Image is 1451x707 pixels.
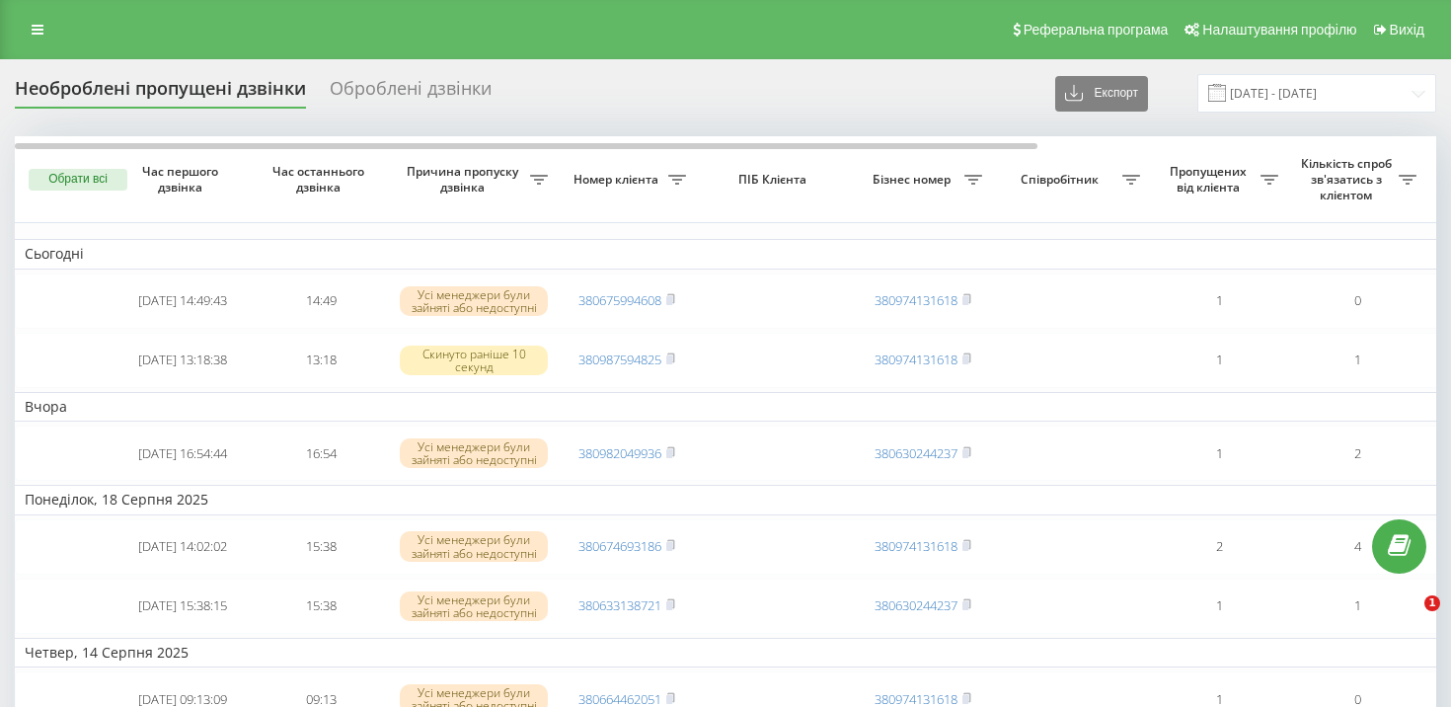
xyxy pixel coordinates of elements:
span: Співробітник [1002,172,1122,188]
span: Вихід [1390,22,1424,38]
td: 4 [1288,519,1426,575]
a: 380675994608 [578,291,661,309]
a: 380974131618 [875,291,957,309]
div: Усі менеджери були зайняті або недоступні [400,286,548,316]
td: [DATE] 14:02:02 [114,519,252,575]
span: Час першого дзвінка [129,164,236,195]
span: Час останнього дзвінка [267,164,374,195]
td: 13:18 [252,333,390,388]
span: Реферальна програма [1024,22,1169,38]
span: Налаштування профілю [1202,22,1356,38]
td: 1 [1150,426,1288,481]
a: 380630244237 [875,596,957,614]
td: 2 [1288,426,1426,481]
div: Оброблені дзвінки [330,78,492,109]
div: Скинуто раніше 10 секунд [400,346,548,375]
td: 2 [1150,519,1288,575]
td: 14:49 [252,274,390,329]
span: Причина пропуску дзвінка [400,164,530,195]
a: 380982049936 [578,444,661,462]
a: 380630244237 [875,444,957,462]
td: [DATE] 15:38:15 [114,579,252,634]
td: 1 [1288,579,1426,634]
div: Усі менеджери були зайняті або недоступні [400,438,548,468]
td: 0 [1288,274,1426,329]
span: Пропущених від клієнта [1160,164,1260,195]
a: 380674693186 [578,537,661,555]
a: 380987594825 [578,351,661,368]
span: Бізнес номер [864,172,964,188]
div: Усі менеджери були зайняті або недоступні [400,531,548,561]
iframe: Intercom live chat [1384,595,1431,643]
button: Експорт [1055,76,1148,112]
td: [DATE] 14:49:43 [114,274,252,329]
a: 380633138721 [578,596,661,614]
td: 1 [1150,333,1288,388]
div: Усі менеджери були зайняті або недоступні [400,591,548,621]
button: Обрати всі [29,169,127,191]
td: 1 [1150,274,1288,329]
td: 16:54 [252,426,390,481]
span: Кількість спроб зв'язатись з клієнтом [1298,156,1399,202]
td: 1 [1288,333,1426,388]
td: 15:38 [252,519,390,575]
td: [DATE] 13:18:38 [114,333,252,388]
a: 380974131618 [875,351,957,368]
td: 15:38 [252,579,390,634]
span: 1 [1424,595,1440,611]
div: Необроблені пропущені дзвінки [15,78,306,109]
td: [DATE] 16:54:44 [114,426,252,481]
td: 1 [1150,579,1288,634]
span: Номер клієнта [568,172,668,188]
a: 380974131618 [875,537,957,555]
span: ПІБ Клієнта [713,172,837,188]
